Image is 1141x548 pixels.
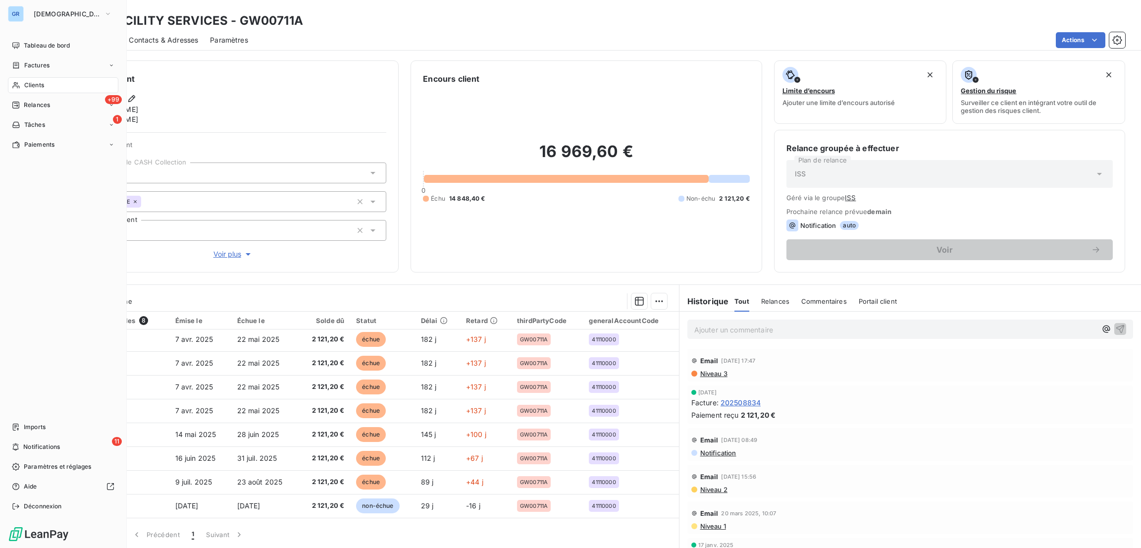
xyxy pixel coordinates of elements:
span: Gestion du risque [961,87,1016,95]
span: [DATE] 15:56 [721,474,756,480]
h6: Informations client [60,73,386,85]
span: 202508834 [721,397,761,408]
span: [DATE] [698,389,717,395]
span: 22 mai 2025 [237,383,280,391]
span: GW00711A [520,432,548,438]
span: 11 [112,437,122,446]
span: 22 mai 2025 [237,335,280,343]
span: [DATE] [237,501,260,510]
span: échue [356,451,386,466]
span: Tableau de bord [24,41,70,50]
span: Notifications [23,442,60,451]
span: 2 121,20 € [304,501,344,511]
div: thirdPartyCode [517,317,577,325]
span: 41110000 [592,384,616,390]
span: 14 mai 2025 [175,430,216,438]
span: 2 121,20 € [719,194,750,203]
span: 182 j [421,383,437,391]
input: Ajouter une valeur [141,197,149,206]
span: +67 j [466,454,483,462]
span: 89 j [421,478,434,486]
span: GW00711A [520,503,548,509]
span: 17 janv. 2025 [698,542,734,548]
span: GW00711A [520,455,548,461]
img: Logo LeanPay [8,526,69,542]
span: Géré via le groupe [786,194,1113,202]
span: 2 121,20 € [304,382,344,392]
span: demain [867,208,891,216]
span: échue [356,332,386,347]
span: 41110000 [592,360,616,366]
span: Contacts & Adresses [129,35,198,45]
span: 41110000 [592,408,616,414]
span: Paramètres [210,35,248,45]
span: +137 j [466,406,486,415]
span: 7 avr. 2025 [175,335,213,343]
span: Propriétés Client [80,141,386,155]
button: Suivant [200,524,250,545]
span: 2 121,20 € [304,334,344,344]
span: 7 avr. 2025 [175,406,213,415]
div: Échue le [237,317,293,325]
span: 182 j [421,359,437,367]
span: +137 j [466,383,486,391]
span: 41110000 [592,479,616,485]
span: auto [840,221,859,230]
span: Factures [24,61,50,70]
button: 1 [186,524,200,545]
span: 8 [139,316,148,325]
span: Voir plus [213,249,253,259]
button: Voir plus [80,249,386,260]
span: Clients [24,81,44,90]
span: Paiement reçu [691,410,739,420]
span: échue [356,403,386,418]
span: [DATE] 17:47 [721,358,755,364]
span: [DATE] [175,501,199,510]
span: Notification [699,449,736,457]
span: Relances [24,101,50,110]
button: Gestion du risqueSurveiller ce client en intégrant votre outil de gestion des risques client. [952,60,1125,124]
span: échue [356,356,386,371]
span: 2 121,20 € [304,430,344,439]
span: +99 [105,95,122,104]
div: Délai [421,317,454,325]
span: 0 [421,186,425,194]
span: 2 121,20 € [304,453,344,463]
div: Retard [466,317,505,325]
span: 22 mai 2025 [237,406,280,415]
span: 31 juil. 2025 [237,454,277,462]
span: ISS [795,169,806,179]
span: +137 j [466,359,486,367]
span: Paramètres et réglages [24,462,91,471]
button: Limite d’encoursAjouter une limite d’encours autorisé [774,60,947,124]
span: 182 j [421,335,437,343]
span: +137 j [466,335,486,343]
span: échue [356,475,386,490]
span: +100 j [466,430,486,438]
span: [DATE] 08:49 [721,437,757,443]
span: [DEMOGRAPHIC_DATA] [34,10,100,18]
span: Notification [800,221,836,229]
span: échue [356,380,386,394]
span: Portail client [859,297,897,305]
span: 112 j [421,454,435,462]
iframe: Intercom live chat [1107,514,1131,538]
h6: Encours client [423,73,479,85]
div: Émise le [175,317,225,325]
a: Aide [8,479,118,494]
div: GR [8,6,24,22]
span: Prochaine relance prévue [786,208,1113,216]
button: Actions [1056,32,1105,48]
span: Commentaires [801,297,847,305]
h6: Historique [679,295,729,307]
span: Relances [761,297,789,305]
span: Imports [24,423,46,432]
span: Tâches [24,120,45,129]
span: +44 j [466,478,483,486]
span: 16 juin 2025 [175,454,216,462]
span: Échu [431,194,445,203]
span: 1 [192,530,194,540]
span: 1 [113,115,122,124]
span: Email [700,473,719,481]
span: GW00711A [520,336,548,342]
